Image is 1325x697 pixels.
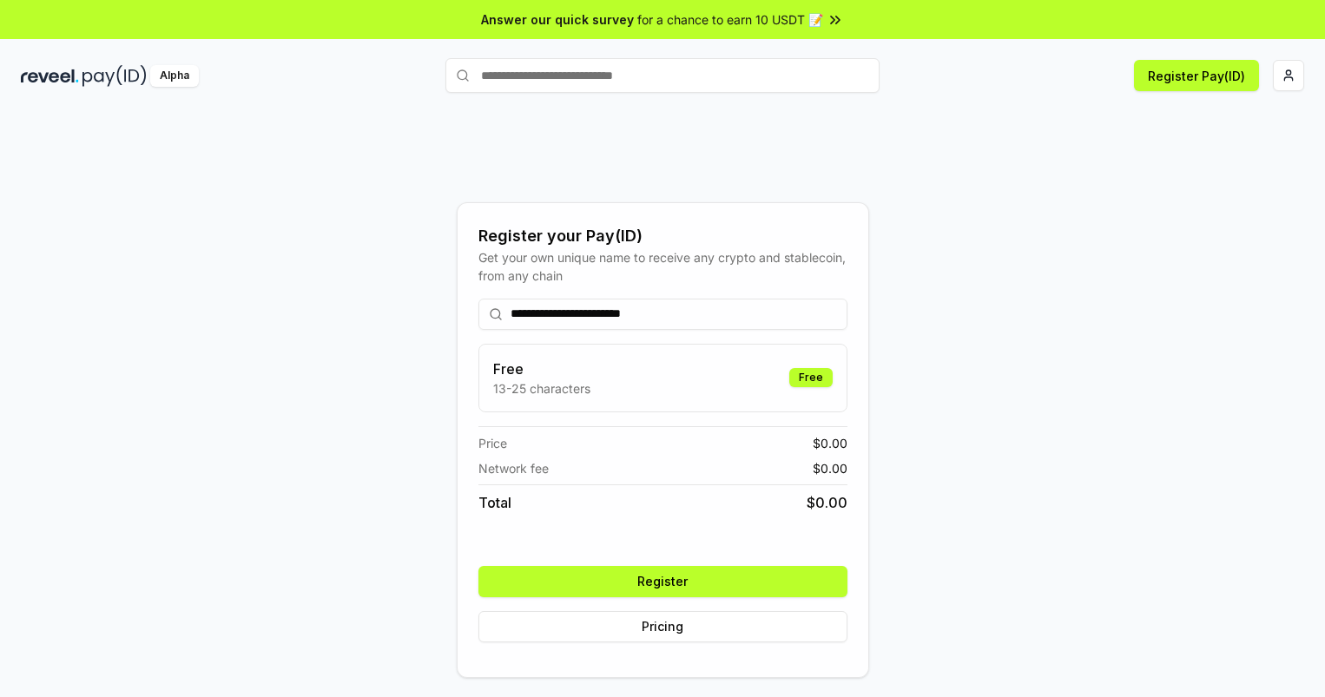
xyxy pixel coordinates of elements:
[478,492,511,513] span: Total
[478,611,847,642] button: Pricing
[493,358,590,379] h3: Free
[493,379,590,398] p: 13-25 characters
[478,224,847,248] div: Register your Pay(ID)
[481,10,634,29] span: Answer our quick survey
[478,434,507,452] span: Price
[82,65,147,87] img: pay_id
[789,368,833,387] div: Free
[813,434,847,452] span: $ 0.00
[478,566,847,597] button: Register
[1134,60,1259,91] button: Register Pay(ID)
[478,248,847,285] div: Get your own unique name to receive any crypto and stablecoin, from any chain
[150,65,199,87] div: Alpha
[637,10,823,29] span: for a chance to earn 10 USDT 📝
[478,459,549,477] span: Network fee
[21,65,79,87] img: reveel_dark
[807,492,847,513] span: $ 0.00
[813,459,847,477] span: $ 0.00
